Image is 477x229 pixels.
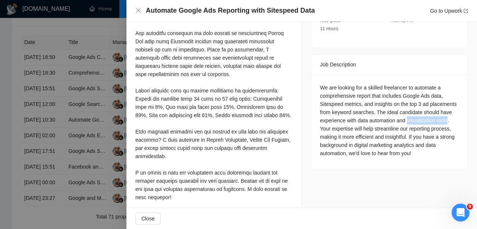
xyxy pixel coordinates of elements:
span: close [135,7,141,13]
span: Close [141,214,155,223]
div: We are looking for a skilled freelancer to automate a comprehensive report that includes Google A... [320,84,459,157]
h4: Automate Google Ads Reporting with Sitespeed Data [146,6,315,15]
span: export [464,9,468,13]
span: 11 Hours [320,26,338,31]
a: Go to Upworkexport [430,8,468,14]
button: Close [135,7,141,14]
button: Close [135,213,161,225]
span: 9 [467,204,473,210]
iframe: Intercom live chat [452,204,470,222]
div: Job Description [320,54,459,75]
